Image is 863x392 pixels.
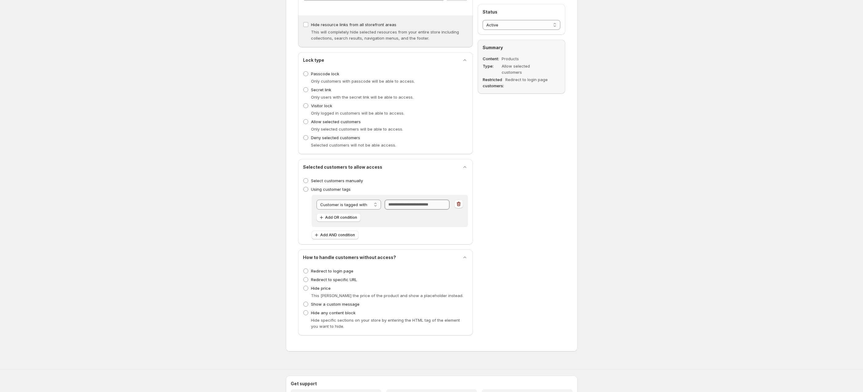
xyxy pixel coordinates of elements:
h2: Selected customers to allow access [303,164,382,170]
dt: Type: [483,63,500,75]
span: Hide resource links from all storefront areas [311,22,396,27]
h2: Summary [483,45,560,51]
h2: Lock type [303,57,324,63]
dd: Products [502,56,544,62]
dd: Redirect to login page [505,76,548,89]
span: Hide price [311,286,331,291]
span: Passcode lock [311,71,339,76]
button: Add OR condition [317,213,361,222]
span: Only customers with passcode will be able to access. [311,79,415,84]
button: Add AND condition [312,231,359,239]
span: Deny selected customers [311,135,360,140]
span: Using customer tags [311,187,351,192]
span: Hide specific sections on your store by entering the HTML tag of the element you want to hide. [311,318,460,329]
span: Visitor lock [311,103,332,108]
span: Redirect to login page [311,269,353,273]
span: Only logged in customers will be able to access. [311,111,404,116]
span: Only selected customers will be able to access. [311,127,403,131]
span: This will completely hide selected resources from your entire store including collections, search... [311,29,459,41]
span: Add OR condition [325,215,357,220]
span: Hide any content block [311,310,356,315]
span: This [PERSON_NAME] the price of the product and show a placeholder instead. [311,293,463,298]
h2: Status [483,9,560,15]
span: Allow selected customers [311,119,361,124]
dd: Allow selected customers [502,63,544,75]
h2: How to handle customers without access? [303,254,396,261]
dt: Restricted customers: [483,76,504,89]
span: Secret link [311,87,331,92]
h2: Get support [291,381,573,387]
span: Selected customers will not be able access. [311,143,396,147]
span: Select customers manually [311,178,363,183]
span: Only users with the secret link will be able to access. [311,95,414,100]
span: Redirect to specific URL [311,277,357,282]
span: Show a custom message [311,302,360,307]
span: Add AND condition [320,233,355,237]
dt: Content: [483,56,500,62]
